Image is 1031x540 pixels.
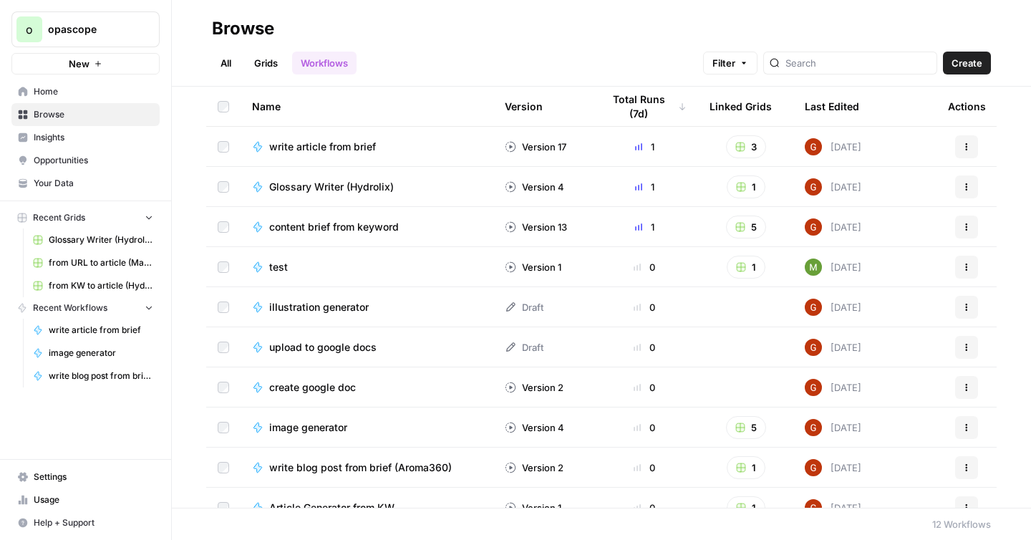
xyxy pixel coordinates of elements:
[269,380,356,395] span: create google doc
[712,56,735,70] span: Filter
[805,379,861,396] div: [DATE]
[703,52,757,74] button: Filter
[246,52,286,74] a: Grids
[11,511,160,534] button: Help + Support
[11,126,160,149] a: Insights
[726,135,766,158] button: 3
[805,419,861,436] div: [DATE]
[727,456,765,479] button: 1
[805,178,822,196] img: pobvtkb4t1czagu00cqquhmopsq1
[11,11,160,47] button: Workspace: opascope
[805,178,861,196] div: [DATE]
[727,256,765,279] button: 1
[252,461,482,475] a: write blog post from brief (Aroma360)
[11,80,160,103] a: Home
[11,53,160,74] button: New
[602,140,687,154] div: 1
[505,180,564,194] div: Version 4
[252,220,482,234] a: content brief from keyword
[252,340,482,355] a: upload to google docs
[805,138,861,155] div: [DATE]
[11,488,160,511] a: Usage
[726,416,766,439] button: 5
[805,499,822,516] img: pobvtkb4t1czagu00cqquhmopsq1
[49,279,153,292] span: from KW to article (Hydrolix)
[34,471,153,483] span: Settings
[269,420,347,435] span: image generator
[805,299,822,316] img: pobvtkb4t1czagu00cqquhmopsq1
[252,260,482,274] a: test
[269,340,377,355] span: upload to google docs
[505,501,561,515] div: Version 1
[11,149,160,172] a: Opportunities
[805,259,861,276] div: [DATE]
[252,87,482,126] div: Name
[943,52,991,74] button: Create
[805,259,822,276] img: aw4436e01evswxek5rw27mrzmtbw
[49,370,153,382] span: write blog post from brief (Aroma360)
[505,420,564,435] div: Version 4
[269,180,394,194] span: Glossary Writer (Hydrolix)
[11,466,160,488] a: Settings
[805,459,861,476] div: [DATE]
[602,180,687,194] div: 1
[505,140,566,154] div: Version 17
[252,300,482,314] a: illustration generator
[252,140,482,154] a: write article from brief
[49,233,153,246] span: Glossary Writer (Hydrolix) Grid
[805,419,822,436] img: pobvtkb4t1czagu00cqquhmopsq1
[805,459,822,476] img: pobvtkb4t1czagu00cqquhmopsq1
[505,260,561,274] div: Version 1
[505,220,567,234] div: Version 13
[34,108,153,121] span: Browse
[785,56,931,70] input: Search
[805,339,822,356] img: pobvtkb4t1czagu00cqquhmopsq1
[805,138,822,155] img: pobvtkb4t1czagu00cqquhmopsq1
[269,501,395,515] span: Article Generator from KW
[11,172,160,195] a: Your Data
[805,499,861,516] div: [DATE]
[252,501,482,515] a: Article Generator from KW
[252,420,482,435] a: image generator
[602,501,687,515] div: 0
[505,380,563,395] div: Version 2
[505,461,563,475] div: Version 2
[602,220,687,234] div: 1
[26,319,160,342] a: write article from brief
[602,420,687,435] div: 0
[948,87,986,126] div: Actions
[602,87,687,126] div: Total Runs (7d)
[805,339,861,356] div: [DATE]
[602,461,687,475] div: 0
[26,365,160,387] a: write blog post from brief (Aroma360)
[726,216,766,238] button: 5
[505,300,543,314] div: Draft
[505,340,543,355] div: Draft
[932,517,991,531] div: 12 Workflows
[727,496,765,519] button: 1
[26,342,160,365] a: image generator
[602,380,687,395] div: 0
[602,340,687,355] div: 0
[26,251,160,274] a: from URL to article (MariaDB)
[11,207,160,228] button: Recent Grids
[602,260,687,274] div: 0
[11,103,160,126] a: Browse
[269,220,399,234] span: content brief from keyword
[49,256,153,269] span: from URL to article (MariaDB)
[33,302,107,314] span: Recent Workflows
[252,180,482,194] a: Glossary Writer (Hydrolix)
[34,154,153,167] span: Opportunities
[710,87,772,126] div: Linked Grids
[252,380,482,395] a: create google doc
[26,228,160,251] a: Glossary Writer (Hydrolix) Grid
[69,57,89,71] span: New
[212,17,274,40] div: Browse
[26,274,160,297] a: from KW to article (Hydrolix)
[34,177,153,190] span: Your Data
[805,299,861,316] div: [DATE]
[805,87,859,126] div: Last Edited
[34,131,153,144] span: Insights
[34,85,153,98] span: Home
[34,516,153,529] span: Help + Support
